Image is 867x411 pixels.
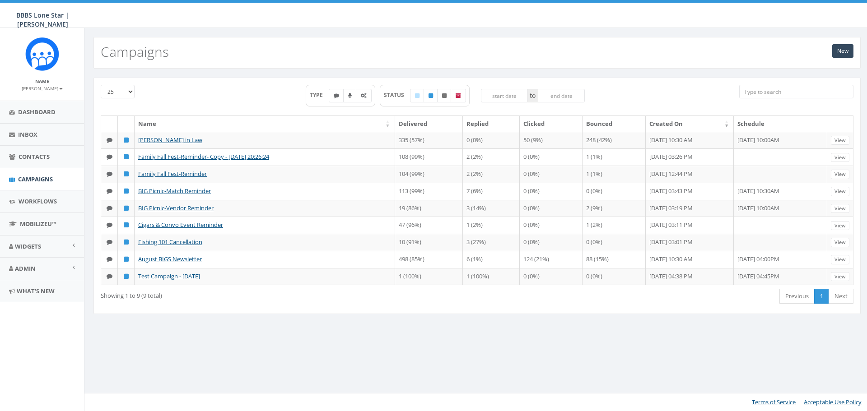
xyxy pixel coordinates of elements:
span: What's New [17,287,55,295]
td: 47 (96%) [395,217,463,234]
td: 10 (91%) [395,234,463,251]
a: Next [829,289,853,304]
td: 113 (99%) [395,183,463,200]
i: Text SMS [107,171,112,177]
td: 2 (2%) [463,166,520,183]
i: Text SMS [107,205,112,211]
h2: Campaigns [101,44,169,59]
i: Text SMS [107,239,112,245]
small: Name [35,78,49,84]
td: [DATE] 10:00AM [734,200,827,217]
td: 0 (0%) [520,148,583,166]
i: Text SMS [107,188,112,194]
td: 19 (86%) [395,200,463,217]
td: [DATE] 03:43 PM [646,183,734,200]
td: 1 (1%) [583,148,646,166]
td: 2 (9%) [583,200,646,217]
i: Published [124,273,129,279]
a: View [831,204,849,213]
a: Previous [779,289,815,304]
span: Campaigns [18,175,53,183]
span: TYPE [310,91,329,99]
a: View [831,238,849,247]
td: 104 (99%) [395,166,463,183]
label: Unpublished [437,89,452,102]
i: Published [124,239,129,245]
a: View [831,153,849,162]
small: [PERSON_NAME] [22,85,63,92]
a: 1 [814,289,829,304]
i: Ringless Voice Mail [348,93,352,98]
a: Cigars & Convo Event Reminder [138,221,223,229]
span: Dashboard [18,108,56,116]
i: Text SMS [107,222,112,228]
td: 3 (14%) [463,200,520,217]
i: Published [429,93,433,98]
i: Published [124,205,129,211]
td: 0 (0%) [463,132,520,149]
span: Contacts [19,152,50,161]
td: 3 (27%) [463,234,520,251]
i: Text SMS [107,154,112,160]
td: 0 (0%) [520,234,583,251]
span: Widgets [15,242,41,250]
td: 0 (0%) [583,183,646,200]
a: New [832,44,853,58]
th: Clicked [520,116,583,132]
td: 108 (99%) [395,148,463,166]
span: MobilizeU™ [20,220,56,228]
a: Test Campaign - [DATE] [138,272,200,280]
a: View [831,255,849,264]
a: View [831,272,849,282]
td: 0 (0%) [583,234,646,251]
a: BIG Picnic-Match Reminder [138,187,211,195]
td: [DATE] 10:30 AM [646,251,734,268]
td: [DATE] 03:01 PM [646,234,734,251]
td: 7 (6%) [463,183,520,200]
th: Bounced [583,116,646,132]
a: [PERSON_NAME] [22,84,63,92]
span: Workflows [19,197,57,205]
i: Unpublished [442,93,447,98]
span: to [527,89,538,102]
span: BBBS Lone Star | [PERSON_NAME] [16,11,69,28]
td: 0 (0%) [583,268,646,285]
i: Draft [415,93,420,98]
td: [DATE] 03:19 PM [646,200,734,217]
th: Replied [463,116,520,132]
i: Text SMS [107,137,112,143]
span: Inbox [18,130,37,139]
td: [DATE] 04:00PM [734,251,827,268]
th: Delivered [395,116,463,132]
td: [DATE] 10:00AM [734,132,827,149]
div: Showing 1 to 9 (9 total) [101,288,406,300]
a: August BIGS Newsletter [138,255,202,263]
th: Created On: activate to sort column ascending [646,116,734,132]
td: [DATE] 10:30 AM [646,132,734,149]
td: [DATE] 12:44 PM [646,166,734,183]
i: Published [124,171,129,177]
td: 1 (2%) [583,217,646,234]
td: 6 (1%) [463,251,520,268]
a: Fishing 101 Cancellation [138,238,202,246]
label: Published [424,89,438,102]
a: Family Fall Fest-Reminder- Copy - [DATE] 20:26:24 [138,152,269,161]
a: BIG Picnic-Vendor Reminder [138,204,214,212]
td: 335 (57%) [395,132,463,149]
td: 88 (15%) [583,251,646,268]
i: Text SMS [107,273,112,279]
td: 0 (0%) [520,183,583,200]
label: Text SMS [329,89,344,102]
label: Ringless Voice Mail [343,89,357,102]
label: Draft [410,89,424,102]
input: start date [481,89,528,102]
td: 2 (2%) [463,148,520,166]
td: 0 (0%) [520,217,583,234]
i: Text SMS [107,256,112,262]
td: 498 (85%) [395,251,463,268]
td: 1 (100%) [463,268,520,285]
th: Name: activate to sort column ascending [135,116,395,132]
td: [DATE] 10:30AM [734,183,827,200]
label: Automated Message [356,89,372,102]
i: Automated Message [361,93,367,98]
